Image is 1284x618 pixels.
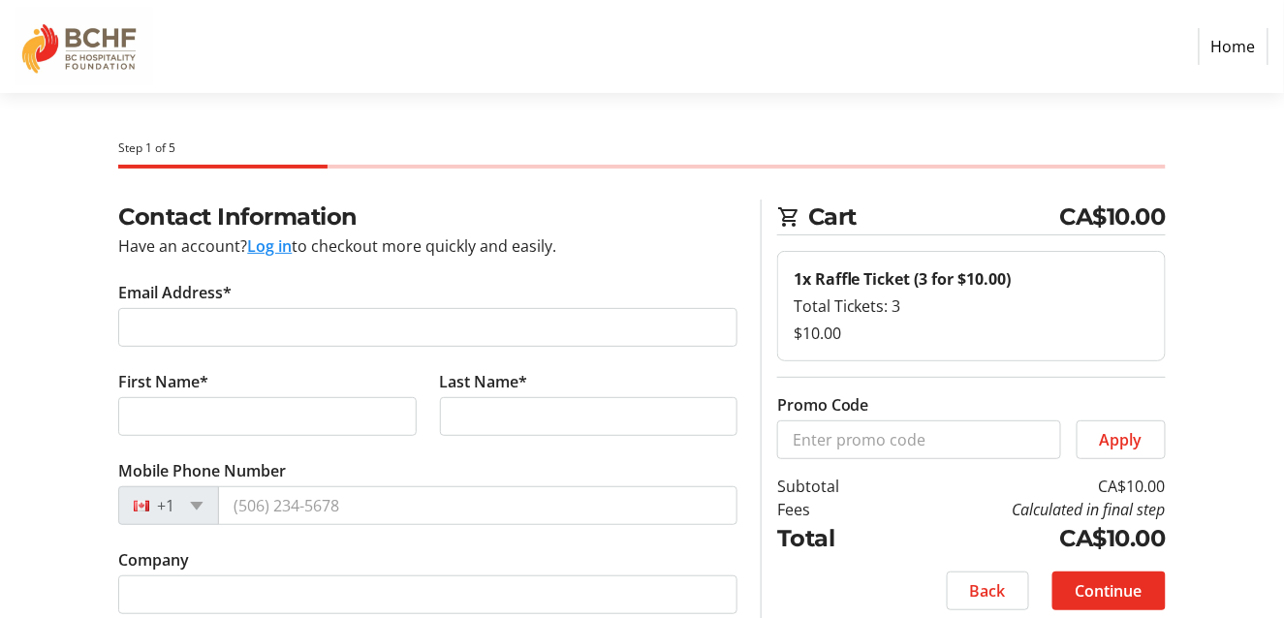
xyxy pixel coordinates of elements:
div: Step 1 of 5 [118,139,1165,157]
span: Back [970,579,1006,603]
input: Enter promo code [777,420,1061,459]
strong: 1x Raffle Ticket (3 for $10.00) [794,268,1012,290]
label: Email Address* [118,281,232,304]
label: Promo Code [777,393,869,417]
td: Total [777,521,890,556]
div: $10.00 [794,322,1149,345]
div: Total Tickets: 3 [794,294,1149,318]
span: CA$10.00 [1060,200,1166,234]
label: First Name* [118,370,208,393]
h2: Contact Information [118,200,737,234]
td: Subtotal [777,475,890,498]
a: Home [1199,28,1268,65]
button: Log in [247,234,292,258]
td: Calculated in final step [889,498,1165,521]
td: CA$10.00 [889,521,1165,556]
button: Continue [1052,572,1166,610]
td: Fees [777,498,890,521]
span: Cart [808,200,1060,234]
img: BC Hospitality Foundation's Logo [16,8,153,85]
div: Have an account? to checkout more quickly and easily. [118,234,737,258]
span: Apply [1100,428,1143,451]
td: CA$10.00 [889,475,1165,498]
button: Apply [1077,420,1166,459]
label: Mobile Phone Number [118,459,286,482]
label: Company [118,548,189,572]
span: Continue [1076,579,1143,603]
input: (506) 234-5678 [218,486,737,525]
label: Last Name* [440,370,528,393]
button: Back [947,572,1029,610]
